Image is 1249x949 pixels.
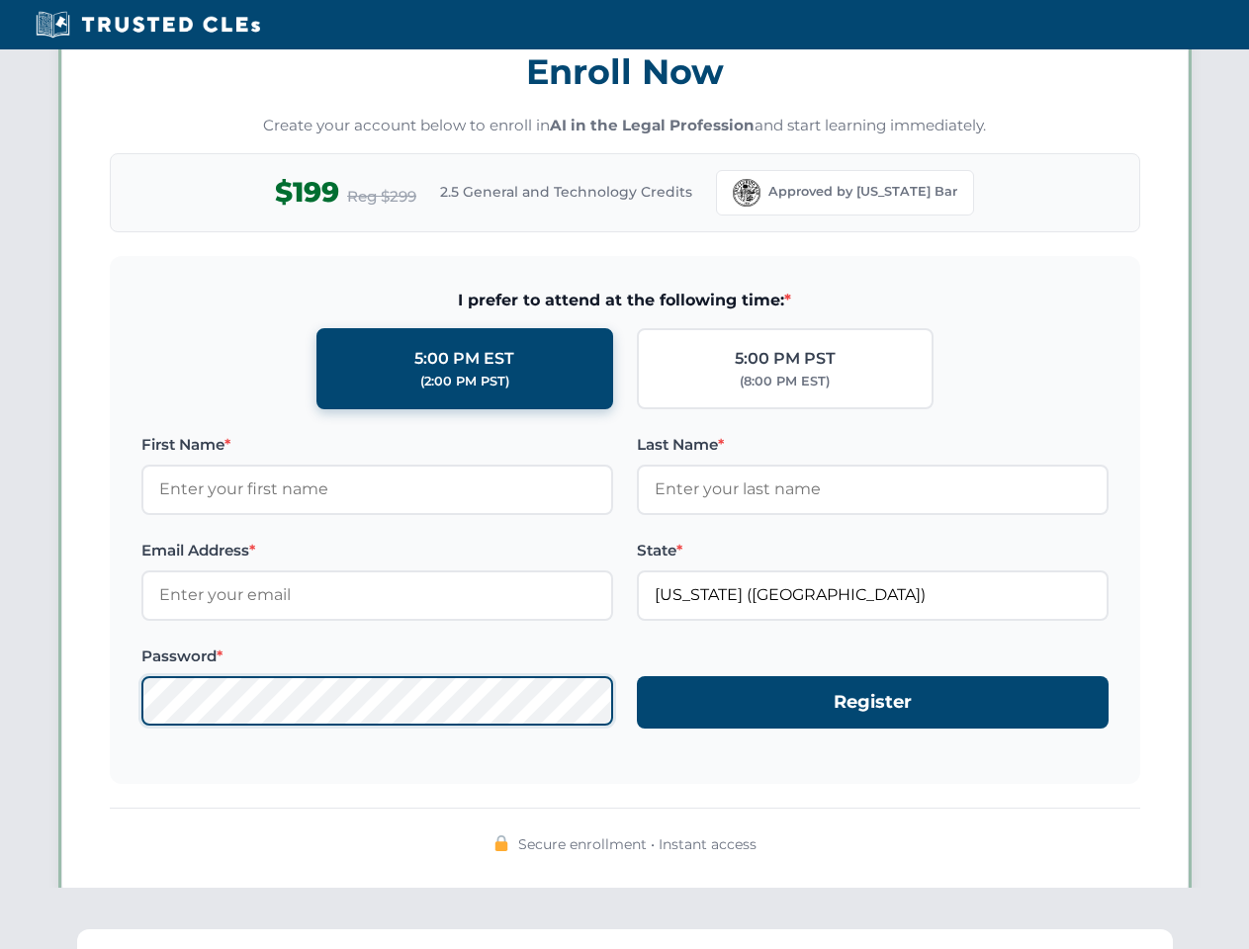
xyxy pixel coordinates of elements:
[637,465,1109,514] input: Enter your last name
[141,288,1109,313] span: I prefer to attend at the following time:
[141,433,613,457] label: First Name
[735,346,836,372] div: 5:00 PM PST
[30,10,266,40] img: Trusted CLEs
[141,539,613,562] label: Email Address
[141,645,613,668] label: Password
[733,179,760,207] img: Florida Bar
[420,372,509,391] div: (2:00 PM PST)
[518,833,757,855] span: Secure enrollment • Instant access
[110,41,1140,103] h3: Enroll Now
[493,835,509,851] img: 🔒
[550,116,755,134] strong: AI in the Legal Profession
[637,676,1109,729] button: Register
[110,115,1140,137] p: Create your account below to enroll in and start learning immediately.
[637,433,1109,457] label: Last Name
[141,465,613,514] input: Enter your first name
[275,170,339,215] span: $199
[141,570,613,620] input: Enter your email
[637,570,1109,620] input: Florida (FL)
[637,539,1109,562] label: State
[768,182,957,202] span: Approved by [US_STATE] Bar
[740,372,830,391] div: (8:00 PM EST)
[440,181,692,203] span: 2.5 General and Technology Credits
[414,346,514,372] div: 5:00 PM EST
[347,185,416,209] span: Reg $299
